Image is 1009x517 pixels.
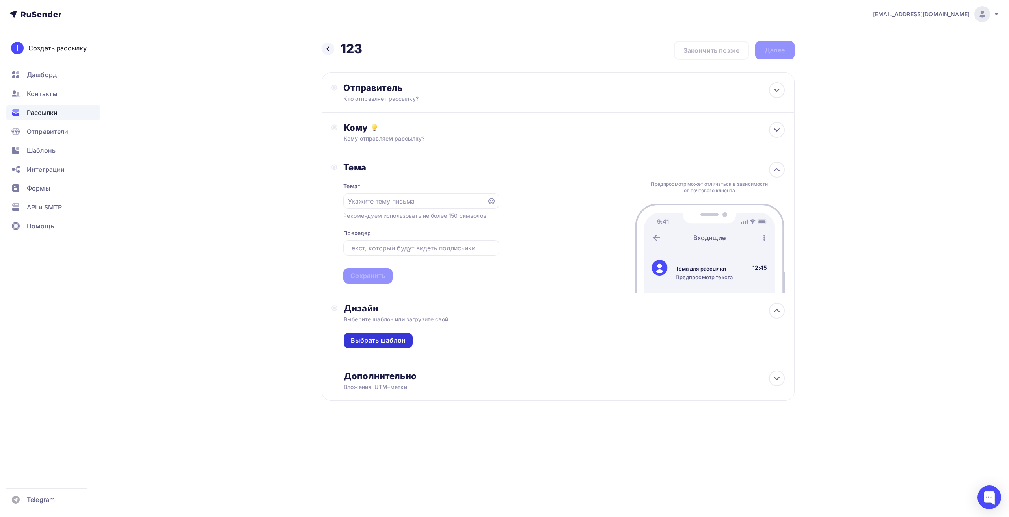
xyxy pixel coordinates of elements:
[27,183,50,193] span: Формы
[6,67,100,83] a: Дашборд
[344,315,741,323] div: Выберите шаблон или загрузите свой
[27,221,54,231] span: Помощь
[6,143,100,158] a: Шаблоны
[344,383,741,391] div: Вложения, UTM–метки
[27,202,62,212] span: API и SMTP
[348,196,483,206] input: Укажите тему письма
[343,95,497,103] div: Кто отправляет рассылку?
[344,122,784,133] div: Кому
[343,162,499,173] div: Тема
[27,89,57,98] span: Контакты
[27,165,65,174] span: Интеграции
[27,127,69,136] span: Отправители
[6,124,100,139] a: Отправители
[344,371,784,382] div: Дополнительно
[873,6,1000,22] a: [EMAIL_ADDRESS][DOMAIN_NAME]
[649,181,770,194] div: Предпросмотр может отличаться в зависимости от почтового клиента
[351,336,406,345] div: Выбрать шаблон
[343,182,360,190] div: Тема
[348,243,495,253] input: Текст, который будут видеть подписчики
[343,229,371,237] div: Прехедер
[6,86,100,102] a: Контакты
[344,135,741,143] div: Кому отправляем рассылку?
[27,108,58,117] span: Рассылки
[344,303,784,314] div: Дизайн
[6,180,100,196] a: Формы
[341,41,362,57] h2: 123
[676,274,733,281] div: Предпросмотр текста
[343,212,486,220] div: Рекомендуем использовать не более 150 символов
[28,43,87,53] div: Создать рассылку
[343,82,514,93] div: Отправитель
[27,146,57,155] span: Шаблоны
[27,495,55,504] span: Telegram
[676,265,733,272] div: Тема для рассылки
[27,70,57,80] span: Дашборд
[6,105,100,120] a: Рассылки
[873,10,970,18] span: [EMAIL_ADDRESS][DOMAIN_NAME]
[752,264,767,272] div: 12:45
